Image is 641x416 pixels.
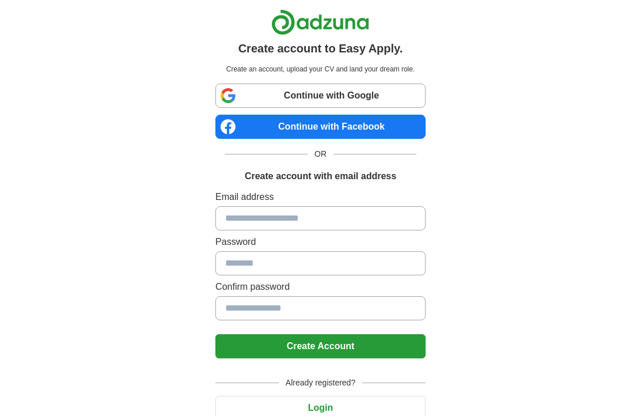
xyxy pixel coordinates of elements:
[215,403,426,413] a: Login
[215,280,426,294] label: Confirm password
[238,40,403,57] h1: Create account to Easy Apply.
[215,115,426,139] a: Continue with Facebook
[215,334,426,358] button: Create Account
[215,190,426,204] label: Email address
[308,148,333,160] span: OR
[245,169,396,183] h1: Create account with email address
[271,9,369,35] img: Adzuna logo
[218,64,423,74] p: Create an account, upload your CV and land your dream role.
[279,377,362,389] span: Already registered?
[215,235,426,249] label: Password
[215,84,426,108] a: Continue with Google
